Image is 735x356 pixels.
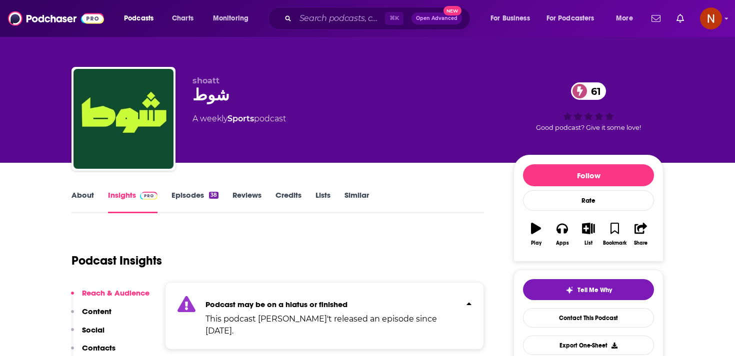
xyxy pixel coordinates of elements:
button: open menu [206,10,261,26]
a: Show notifications dropdown [672,10,688,27]
a: Episodes38 [171,190,218,213]
div: List [584,240,592,246]
span: More [616,11,633,25]
button: open menu [117,10,166,26]
button: tell me why sparkleTell Me Why [523,279,654,300]
button: open menu [609,10,645,26]
a: Sports [227,114,254,123]
span: For Podcasters [546,11,594,25]
span: Tell Me Why [577,286,612,294]
span: 61 [581,82,606,100]
button: List [575,216,601,252]
button: open menu [540,10,609,26]
p: Content [82,307,111,316]
button: Show profile menu [700,7,722,29]
p: Contacts [82,343,115,353]
strong: Podcast may be on a hiatus or finished [205,300,347,309]
a: Charts [165,10,199,26]
a: Reviews [232,190,261,213]
div: Rate [523,190,654,211]
a: About [71,190,94,213]
div: Share [634,240,647,246]
span: Logged in as AdelNBM [700,7,722,29]
input: Search podcasts, credits, & more... [295,10,385,26]
p: This podcast [PERSON_NAME]'t released an episode since [DATE]. [205,313,458,337]
div: Play [531,240,541,246]
a: Show notifications dropdown [647,10,664,27]
span: Open Advanced [416,16,457,21]
div: 61Good podcast? Give it some love! [513,76,663,138]
button: Bookmark [601,216,627,252]
span: ⌘ K [385,12,403,25]
div: A weekly podcast [192,113,286,125]
button: Follow [523,164,654,186]
img: Podchaser Pro [140,192,157,200]
section: Click to expand status details [165,282,484,350]
img: شوط [73,69,173,169]
a: Contact This Podcast [523,308,654,328]
span: New [443,6,461,15]
img: User Profile [700,7,722,29]
h1: Podcast Insights [71,253,162,268]
button: Share [628,216,654,252]
button: Open AdvancedNew [411,12,462,24]
button: Apps [549,216,575,252]
button: Social [71,325,104,344]
p: Social [82,325,104,335]
a: InsightsPodchaser Pro [108,190,157,213]
a: Lists [315,190,330,213]
button: Content [71,307,111,325]
a: Similar [344,190,369,213]
div: 38 [209,192,218,199]
span: Good podcast? Give it some love! [536,124,641,131]
span: For Business [490,11,530,25]
span: Charts [172,11,193,25]
div: Bookmark [603,240,626,246]
div: Apps [556,240,569,246]
button: open menu [483,10,542,26]
div: Search podcasts, credits, & more... [277,7,480,30]
span: shoatt [192,76,219,85]
a: Credits [275,190,301,213]
button: Export One-Sheet [523,336,654,355]
p: Reach & Audience [82,288,149,298]
img: tell me why sparkle [565,286,573,294]
button: Play [523,216,549,252]
span: Monitoring [213,11,248,25]
button: Reach & Audience [71,288,149,307]
img: Podchaser - Follow, Share and Rate Podcasts [8,9,104,28]
span: Podcasts [124,11,153,25]
a: 61 [571,82,606,100]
